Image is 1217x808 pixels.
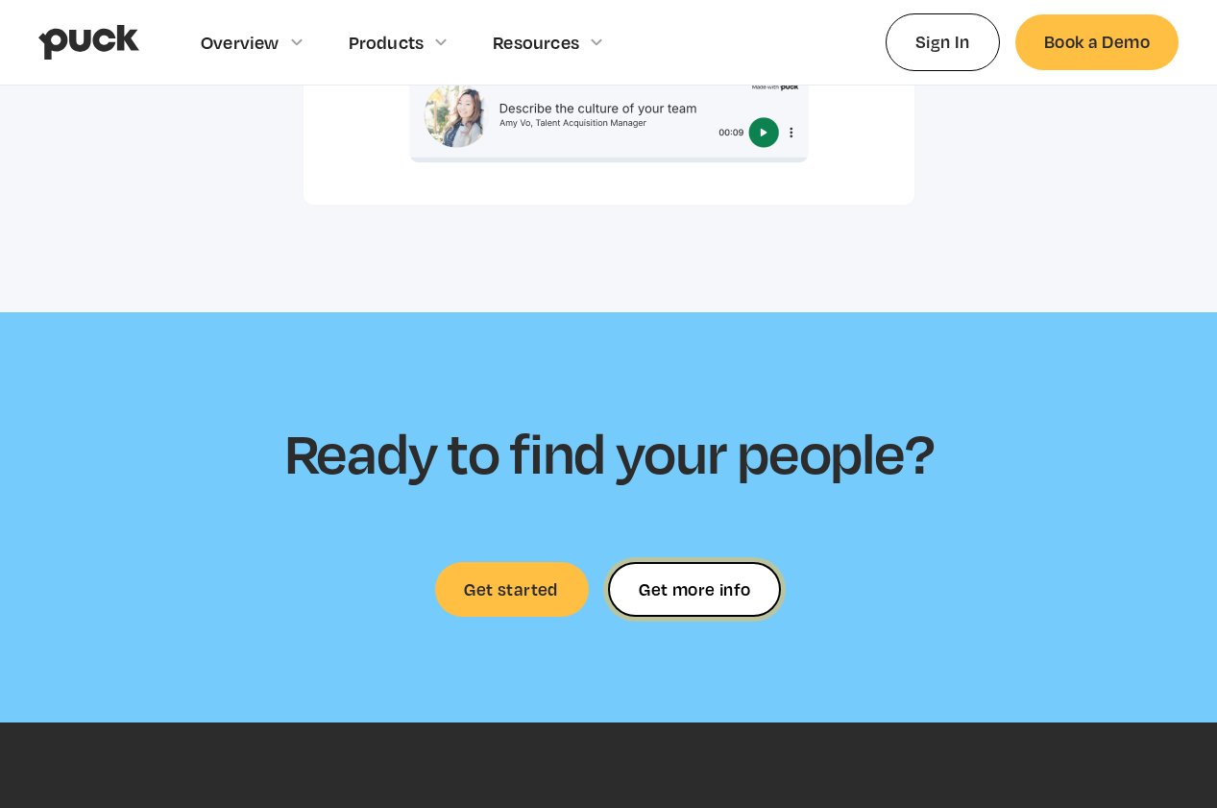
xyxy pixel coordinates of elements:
div: Overview [201,32,280,53]
a: Book a Demo [1015,14,1179,69]
h2: Ready to find your people? [284,418,934,485]
a: Get started [435,562,589,617]
form: Ready to find your people [608,562,781,617]
div: Resources [493,32,579,53]
a: Sign In [886,13,1000,70]
a: Get more info [608,562,781,617]
div: Products [349,32,425,53]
